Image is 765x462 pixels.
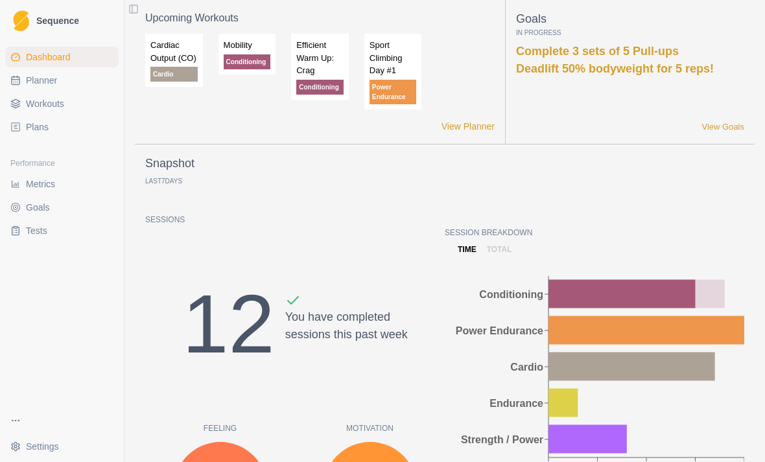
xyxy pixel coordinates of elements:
p: Last Days [145,178,182,185]
p: Conditioning [224,54,271,69]
span: Plans [26,121,49,133]
a: LogoSequence [5,5,119,36]
p: In Progress [516,28,744,38]
p: Motivation [295,422,445,434]
span: Metrics [26,178,55,191]
tspan: Power Endurance [456,325,543,336]
p: Sessions [145,214,445,225]
tspan: Cardio [510,361,543,372]
span: Sequence [36,16,79,25]
span: Dashboard [26,51,71,64]
p: Snapshot [145,155,194,172]
span: Workouts [26,97,64,110]
img: Logo [13,10,29,32]
a: Metrics [5,174,119,194]
span: 7 [161,178,165,185]
button: Settings [5,436,119,457]
a: Plans [5,117,119,137]
p: total [487,244,512,255]
p: Feeling [145,422,295,434]
span: Tests [26,224,47,237]
p: Efficient Warm Up: Crag [296,39,344,77]
p: Cardio [150,67,198,82]
div: 12 [182,262,274,386]
a: Workouts [5,93,119,114]
p: Cardiac Output (CO) [150,39,198,64]
a: Tests [5,220,119,241]
p: time [458,244,477,255]
div: Performance [5,153,119,174]
span: Goals [26,201,50,214]
a: Complete 3 sets of 5 Pull-ups [516,45,679,58]
p: Goals [516,10,744,28]
tspan: Endurance [489,397,543,408]
a: Dashboard [5,47,119,67]
p: Upcoming Workouts [145,10,495,26]
p: Conditioning [296,80,344,95]
p: Power Endurance [370,80,417,104]
a: Deadlift 50% bodyweight for 5 reps! [516,62,714,75]
a: View Planner [441,120,495,133]
p: Mobility [224,39,271,52]
tspan: Strength / Power [461,433,543,445]
a: Goals [5,197,119,218]
a: Planner [5,70,119,91]
p: Session Breakdown [445,227,744,238]
tspan: Conditioning [479,288,543,299]
span: Planner [26,74,57,87]
a: View Goals [701,121,744,133]
p: Sport Climbing Day #1 [370,39,417,77]
div: You have completed sessions this past week [285,293,408,386]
